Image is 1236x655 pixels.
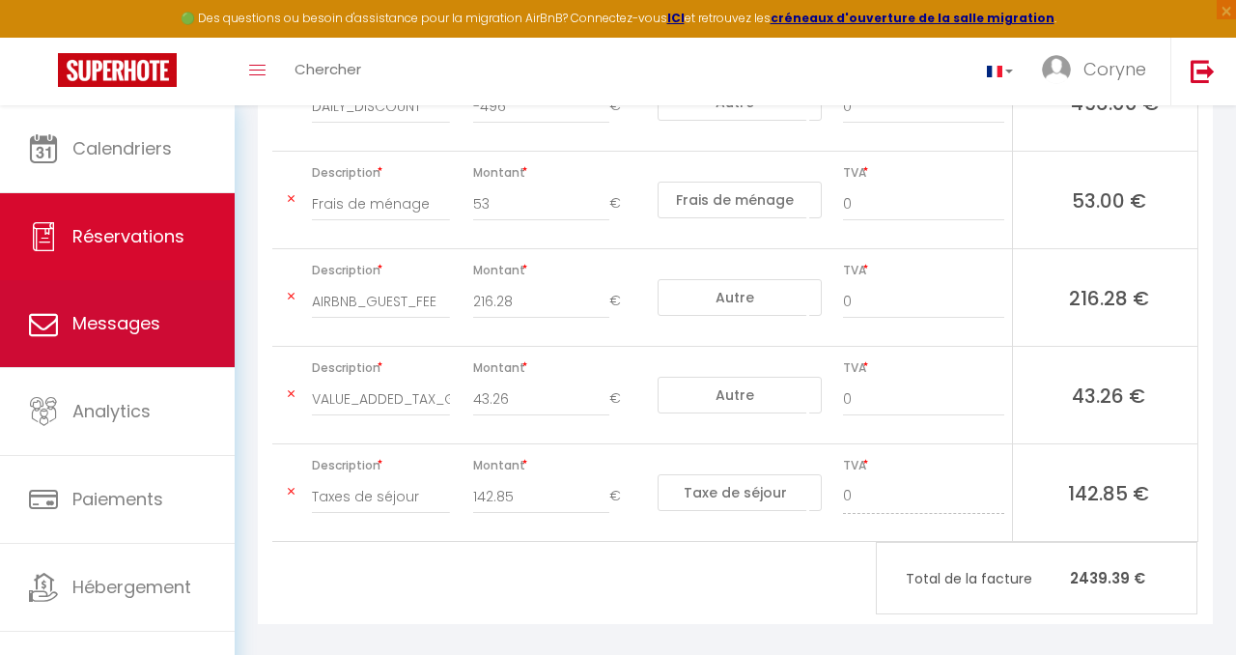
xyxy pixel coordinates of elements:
[312,355,450,382] span: Description
[72,311,160,335] span: Messages
[58,53,177,87] img: Super Booking
[72,575,191,599] span: Hébergement
[843,257,1004,284] span: TVA
[843,452,1004,479] span: TVA
[906,568,1070,589] span: Total de la facture
[609,479,634,514] span: €
[1028,479,1190,506] span: 142.85 €
[72,399,151,423] span: Analytics
[473,159,635,186] span: Montant
[72,136,172,160] span: Calendriers
[877,557,1196,599] p: 2439.39 €
[1042,55,1071,84] img: ...
[295,59,361,79] span: Chercher
[1028,284,1190,311] span: 216.28 €
[72,224,184,248] span: Réservations
[473,355,635,382] span: Montant
[312,257,450,284] span: Description
[473,257,635,284] span: Montant
[1028,186,1190,214] span: 53.00 €
[1083,57,1146,81] span: Coryne
[1191,59,1215,83] img: logout
[473,452,635,479] span: Montant
[609,284,634,319] span: €
[843,159,1004,186] span: TVA
[771,10,1054,26] a: créneaux d'ouverture de la salle migration
[312,159,450,186] span: Description
[15,8,73,66] button: Ouvrir le widget de chat LiveChat
[609,89,634,124] span: €
[1028,89,1190,116] span: -496.00 €
[312,452,450,479] span: Description
[609,382,634,416] span: €
[280,38,376,105] a: Chercher
[667,10,685,26] a: ICI
[1028,382,1190,409] span: 43.26 €
[843,355,1004,382] span: TVA
[1027,38,1170,105] a: ... Coryne
[72,487,163,511] span: Paiements
[609,186,634,221] span: €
